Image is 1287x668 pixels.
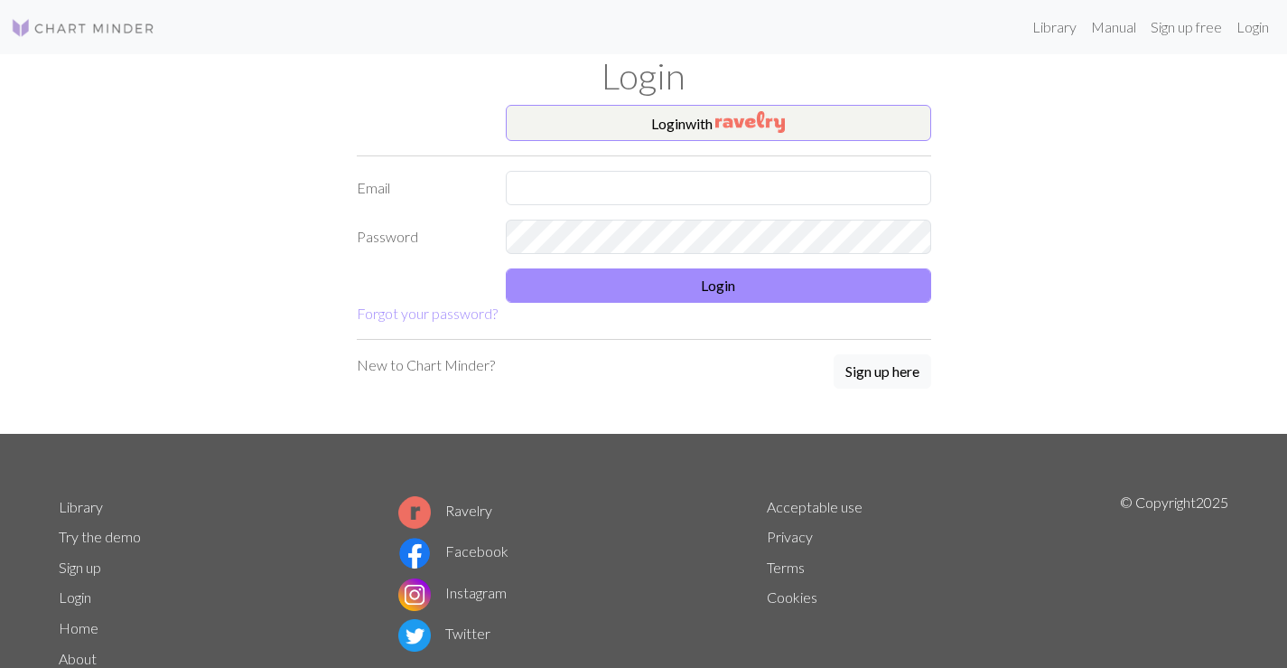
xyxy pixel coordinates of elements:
[357,354,495,376] p: New to Chart Minder?
[1084,9,1143,45] a: Manual
[398,584,507,601] a: Instagram
[59,588,91,606] a: Login
[59,528,141,545] a: Try the demo
[398,542,508,560] a: Facebook
[398,537,431,569] img: Facebook logo
[1143,9,1229,45] a: Sign up free
[11,17,155,39] img: Logo
[767,559,805,576] a: Terms
[834,354,931,389] button: Sign up here
[506,105,931,141] button: Loginwith
[834,354,931,390] a: Sign up here
[59,498,103,515] a: Library
[59,650,97,667] a: About
[398,502,492,519] a: Ravelry
[1025,9,1084,45] a: Library
[1229,9,1276,45] a: Login
[59,559,101,576] a: Sign up
[48,54,1240,98] h1: Login
[398,579,431,611] img: Instagram logo
[398,619,431,652] img: Twitter logo
[767,498,863,515] a: Acceptable use
[767,588,817,606] a: Cookies
[346,220,495,254] label: Password
[715,111,785,133] img: Ravelry
[357,305,498,322] a: Forgot your password?
[398,625,490,642] a: Twitter
[59,619,98,636] a: Home
[398,496,431,529] img: Ravelry logo
[346,171,495,205] label: Email
[767,528,813,545] a: Privacy
[506,268,931,303] button: Login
